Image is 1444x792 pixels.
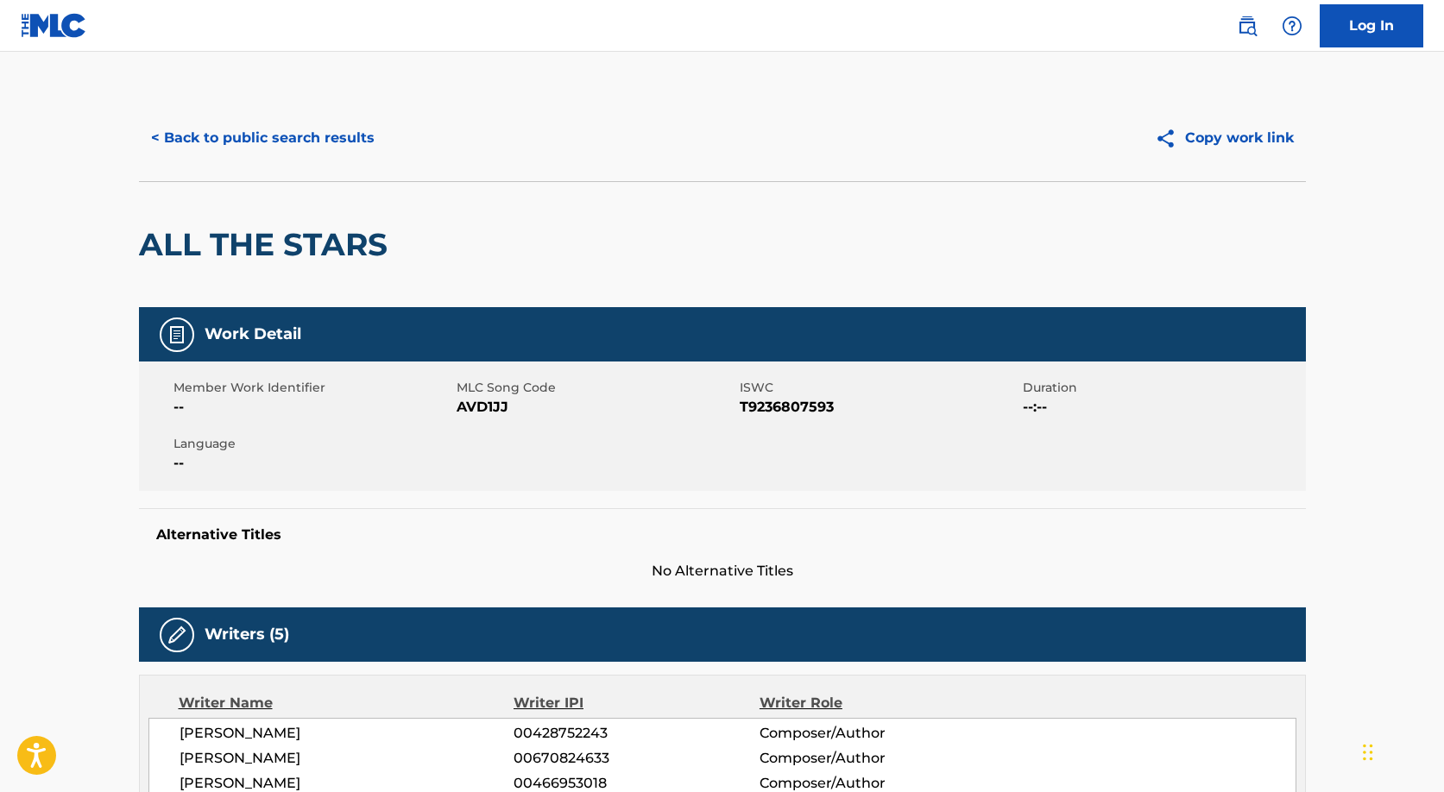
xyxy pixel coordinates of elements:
[167,625,187,645] img: Writers
[139,561,1306,581] span: No Alternative Titles
[180,723,514,744] span: [PERSON_NAME]
[1282,16,1302,36] img: help
[740,397,1018,418] span: T9236807593
[1023,397,1302,418] span: --:--
[1143,116,1306,160] button: Copy work link
[760,748,983,769] span: Composer/Author
[1275,9,1309,43] div: Help
[740,379,1018,397] span: ISWC
[21,13,87,38] img: MLC Logo
[173,435,452,453] span: Language
[205,625,289,644] h5: Writers (5)
[760,723,983,744] span: Composer/Author
[180,748,514,769] span: [PERSON_NAME]
[514,723,759,744] span: 00428752243
[205,324,301,344] h5: Work Detail
[514,748,759,769] span: 00670824633
[167,324,187,345] img: Work Detail
[139,116,387,160] button: < Back to public search results
[514,693,760,713] div: Writer IPI
[173,397,452,418] span: --
[457,397,735,418] span: AVD1JJ
[1023,379,1302,397] span: Duration
[1155,128,1185,149] img: Copy work link
[457,379,735,397] span: MLC Song Code
[173,379,452,397] span: Member Work Identifier
[179,693,514,713] div: Writer Name
[1320,4,1423,47] a: Log In
[1230,9,1264,43] a: Public Search
[1237,16,1258,36] img: search
[156,526,1289,544] h5: Alternative Titles
[760,693,983,713] div: Writer Role
[1358,709,1444,792] iframe: Chat Widget
[1363,726,1373,778] div: Drag
[139,225,396,264] h2: ALL THE STARS
[173,453,452,474] span: --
